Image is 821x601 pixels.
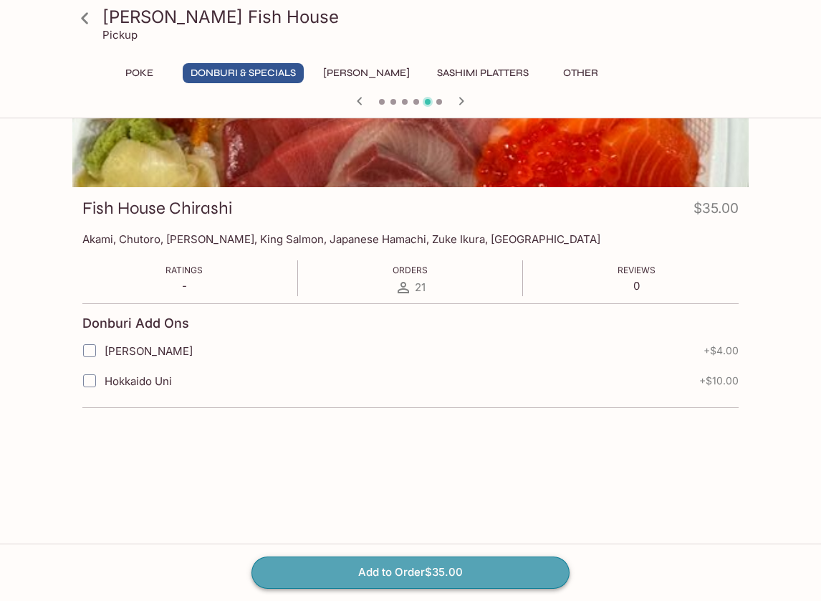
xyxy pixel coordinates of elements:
[102,6,743,28] h3: [PERSON_NAME] Fish House
[105,374,172,388] span: Hokkaido Uni
[315,63,418,83] button: [PERSON_NAME]
[82,197,232,219] h3: Fish House Chirashi
[183,63,304,83] button: Donburi & Specials
[82,232,739,246] p: Akami, Chutoro, [PERSON_NAME], King Salmon, Japanese Hamachi, Zuke Ikura, [GEOGRAPHIC_DATA]
[165,265,203,275] span: Ratings
[618,265,656,275] span: Reviews
[102,28,138,42] p: Pickup
[699,375,739,387] span: + $10.00
[704,345,739,356] span: + $4.00
[251,557,570,588] button: Add to Order$35.00
[393,265,428,275] span: Orders
[429,63,537,83] button: Sashimi Platters
[82,316,189,331] h4: Donburi Add Ons
[693,197,739,225] h4: $35.00
[107,63,171,83] button: Poke
[618,279,656,293] p: 0
[548,63,613,83] button: Other
[415,280,426,294] span: 21
[165,279,203,293] p: -
[105,344,193,358] span: [PERSON_NAME]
